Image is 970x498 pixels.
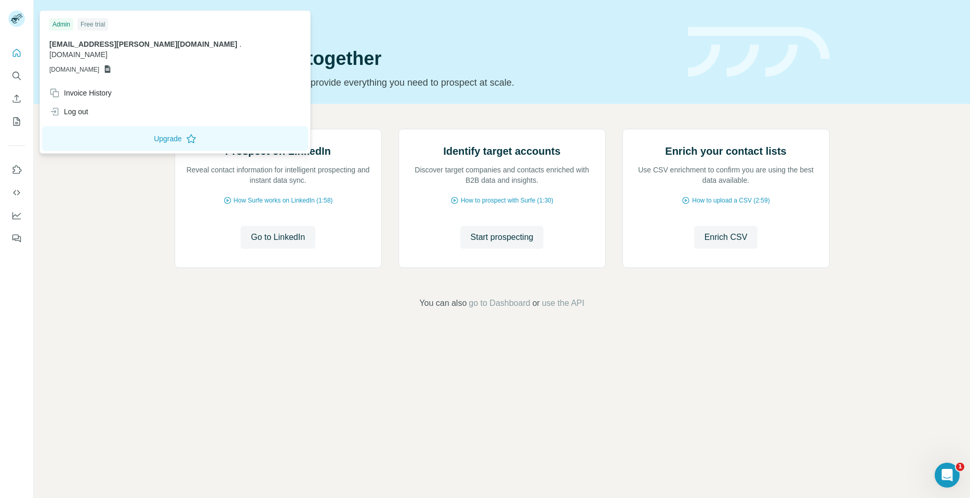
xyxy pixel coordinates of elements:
[8,89,25,108] button: Enrich CSV
[241,226,315,249] button: Go to LinkedIn
[692,196,769,205] span: How to upload a CSV (2:59)
[705,231,748,244] span: Enrich CSV
[533,297,540,309] span: or
[409,165,595,185] p: Discover target companies and contacts enriched with B2B data and insights.
[471,231,534,244] span: Start prospecting
[419,297,467,309] span: You can also
[8,112,25,131] button: My lists
[688,27,830,77] img: banner
[77,18,108,31] div: Free trial
[633,165,819,185] p: Use CSV enrichment to confirm you are using the best data available.
[42,126,308,151] button: Upgrade
[8,206,25,225] button: Dashboard
[443,144,561,158] h2: Identify target accounts
[49,50,108,59] span: [DOMAIN_NAME]
[175,75,675,90] p: Pick your starting point and we’ll provide everything you need to prospect at scale.
[49,65,99,74] span: [DOMAIN_NAME]
[665,144,786,158] h2: Enrich your contact lists
[49,88,112,98] div: Invoice History
[49,106,88,117] div: Log out
[461,196,553,205] span: How to prospect with Surfe (1:30)
[49,40,237,48] span: [EMAIL_ADDRESS][PERSON_NAME][DOMAIN_NAME]
[251,231,305,244] span: Go to LinkedIn
[956,463,964,471] span: 1
[185,165,371,185] p: Reveal contact information for intelligent prospecting and instant data sync.
[694,226,758,249] button: Enrich CSV
[542,297,584,309] button: use the API
[8,183,25,202] button: Use Surfe API
[175,48,675,69] h1: Let’s prospect together
[469,297,530,309] button: go to Dashboard
[175,19,675,30] div: Quick start
[935,463,960,488] iframe: Intercom live chat
[240,40,242,48] span: .
[8,44,25,62] button: Quick start
[8,66,25,85] button: Search
[460,226,544,249] button: Start prospecting
[234,196,333,205] span: How Surfe works on LinkedIn (1:58)
[8,229,25,248] button: Feedback
[8,160,25,179] button: Use Surfe on LinkedIn
[49,18,73,31] div: Admin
